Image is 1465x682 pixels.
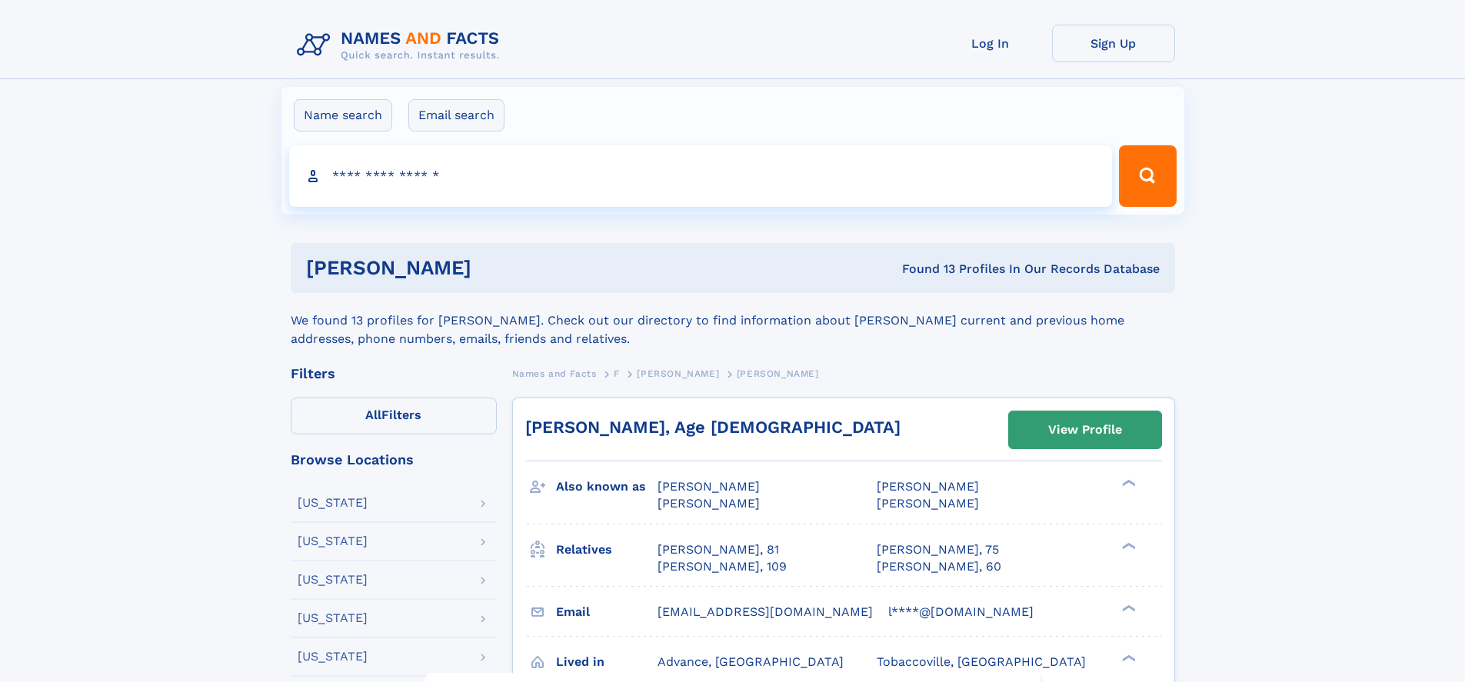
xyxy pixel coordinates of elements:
div: ❯ [1118,478,1137,488]
span: [PERSON_NAME] [737,368,819,379]
span: F [614,368,620,379]
input: search input [289,145,1113,207]
div: ❯ [1118,541,1137,551]
a: [PERSON_NAME], Age [DEMOGRAPHIC_DATA] [525,418,901,437]
button: Search Button [1119,145,1176,207]
div: [US_STATE] [298,650,368,663]
a: [PERSON_NAME] [637,364,719,383]
label: Email search [408,99,504,131]
span: Tobaccoville, [GEOGRAPHIC_DATA] [877,654,1086,669]
a: View Profile [1009,411,1161,448]
h3: Email [556,599,658,625]
span: [EMAIL_ADDRESS][DOMAIN_NAME] [658,604,873,619]
span: [PERSON_NAME] [877,496,979,511]
span: [PERSON_NAME] [658,479,760,494]
div: Browse Locations [291,453,497,467]
h3: Also known as [556,474,658,500]
a: F [614,364,620,383]
span: Advance, [GEOGRAPHIC_DATA] [658,654,844,669]
div: We found 13 profiles for [PERSON_NAME]. Check out our directory to find information about [PERSON... [291,293,1175,348]
div: [US_STATE] [298,574,368,586]
label: Name search [294,99,392,131]
a: [PERSON_NAME], 60 [877,558,1001,575]
h1: [PERSON_NAME] [306,258,687,278]
span: [PERSON_NAME] [877,479,979,494]
h3: Relatives [556,537,658,563]
div: ❯ [1118,603,1137,613]
a: Log In [929,25,1052,62]
span: [PERSON_NAME] [658,496,760,511]
span: All [365,408,381,422]
div: ❯ [1118,653,1137,663]
label: Filters [291,398,497,434]
span: [PERSON_NAME] [637,368,719,379]
div: View Profile [1048,412,1122,447]
div: Found 13 Profiles In Our Records Database [687,261,1160,278]
a: [PERSON_NAME], 75 [877,541,999,558]
img: Logo Names and Facts [291,25,512,66]
div: [US_STATE] [298,535,368,547]
a: [PERSON_NAME], 81 [658,541,779,558]
a: Names and Facts [512,364,597,383]
div: [US_STATE] [298,497,368,509]
a: Sign Up [1052,25,1175,62]
div: Filters [291,367,497,381]
div: [US_STATE] [298,612,368,624]
a: [PERSON_NAME], 109 [658,558,787,575]
h3: Lived in [556,649,658,675]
